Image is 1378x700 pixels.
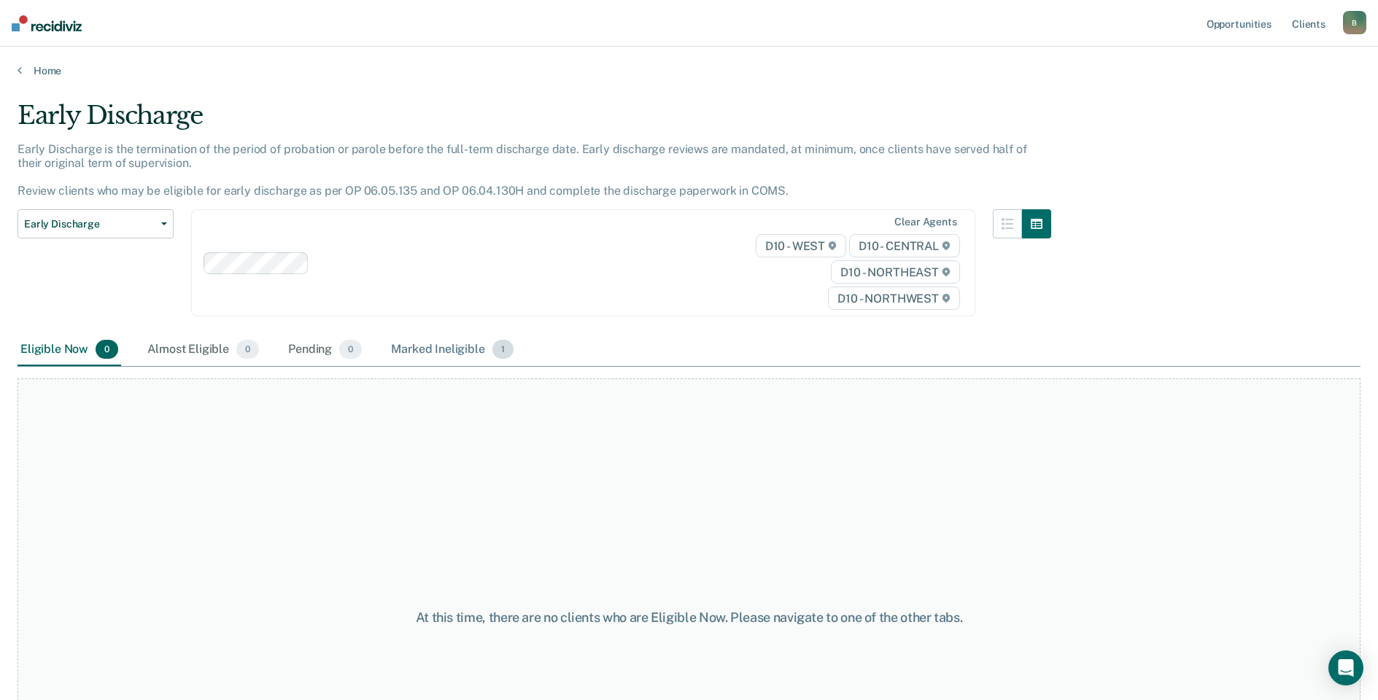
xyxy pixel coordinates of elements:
div: Eligible Now0 [18,334,121,366]
span: 0 [96,340,118,359]
span: 0 [339,340,362,359]
button: Early Discharge [18,209,174,238]
div: Almost Eligible0 [144,334,262,366]
div: Open Intercom Messenger [1328,650,1363,685]
div: Clear agents [894,216,956,228]
p: Early Discharge is the termination of the period of probation or parole before the full-term disc... [18,142,1026,198]
span: D10 - WEST [756,234,846,257]
span: D10 - NORTHWEST [828,287,959,310]
div: Marked Ineligible1 [388,334,516,366]
span: Early Discharge [24,218,155,230]
span: 1 [492,340,514,359]
span: 0 [236,340,259,359]
img: Recidiviz [12,15,82,31]
button: B [1343,11,1366,34]
div: At this time, there are no clients who are Eligible Now. Please navigate to one of the other tabs. [354,610,1025,626]
div: Early Discharge [18,101,1051,142]
span: D10 - NORTHEAST [831,260,959,284]
a: Home [18,64,1360,77]
span: D10 - CENTRAL [849,234,960,257]
div: Pending0 [285,334,365,366]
